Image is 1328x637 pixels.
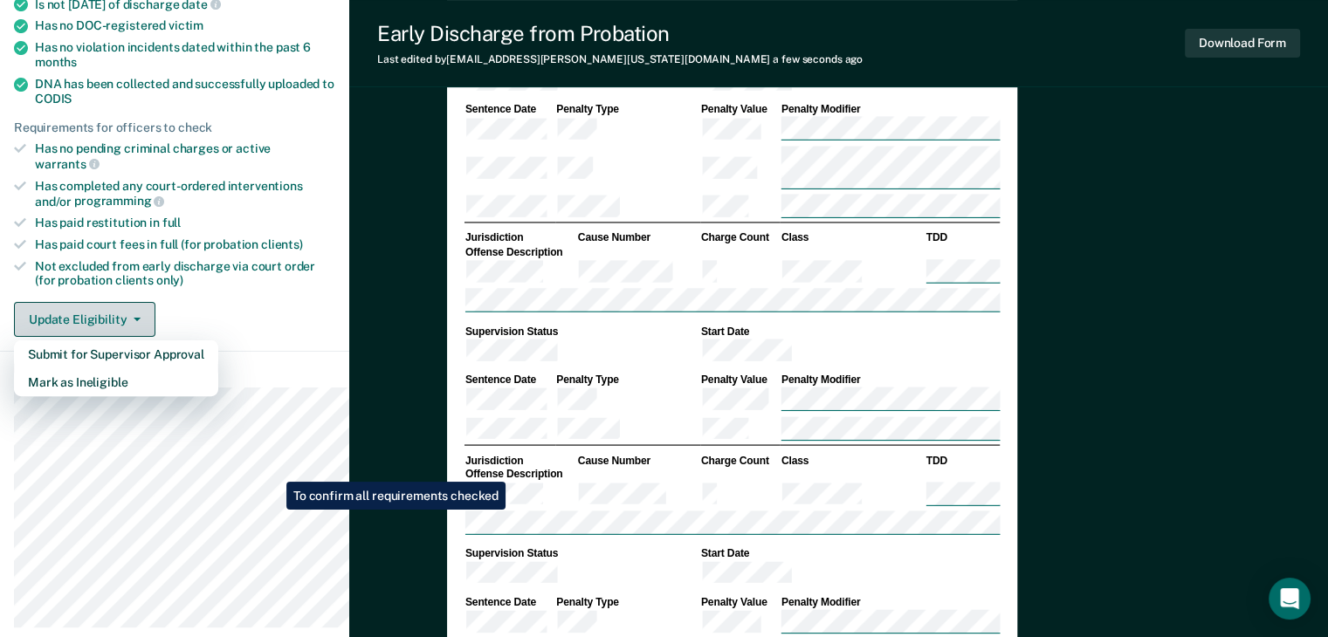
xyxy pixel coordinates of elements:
[169,18,203,32] span: victim
[781,453,925,467] th: Class
[464,325,700,339] th: Supervision Status
[14,368,218,396] button: Mark as Ineligible
[156,273,183,287] span: only)
[464,373,555,387] th: Sentence Date
[464,453,577,467] th: Jurisdiction
[464,595,555,609] th: Sentence Date
[162,216,181,229] span: full
[261,237,303,251] span: clients)
[35,179,335,209] div: Has completed any court-ordered interventions and/or
[35,141,335,171] div: Has no pending criminal charges or active
[700,373,781,387] th: Penalty Value
[700,595,781,609] th: Penalty Value
[555,595,700,609] th: Penalty Type
[35,92,72,106] span: CODIS
[14,340,218,368] button: Submit for Supervisor Approval
[14,302,155,337] button: Update Eligibility
[781,231,925,245] th: Class
[74,194,164,208] span: programming
[464,467,577,481] th: Offense Description
[35,40,335,70] div: Has no violation incidents dated within the past 6
[35,55,77,69] span: months
[700,231,781,245] th: Charge Count
[577,453,700,467] th: Cause Number
[377,53,863,65] div: Last edited by [EMAIL_ADDRESS][PERSON_NAME][US_STATE][DOMAIN_NAME]
[925,231,1001,245] th: TDD
[464,244,577,258] th: Offense Description
[35,237,335,252] div: Has paid court fees in full (for probation
[577,231,700,245] th: Cause Number
[700,325,1001,339] th: Start Date
[35,259,335,289] div: Not excluded from early discharge via court order (for probation clients
[781,102,1001,116] th: Penalty Modifier
[464,102,555,116] th: Sentence Date
[925,453,1001,467] th: TDD
[781,373,1001,387] th: Penalty Modifier
[773,53,863,65] span: a few seconds ago
[781,595,1001,609] th: Penalty Modifier
[700,102,781,116] th: Penalty Value
[377,21,863,46] div: Early Discharge from Probation
[464,546,700,560] th: Supervision Status
[555,373,700,387] th: Penalty Type
[35,157,100,171] span: warrants
[555,102,700,116] th: Penalty Type
[700,453,781,467] th: Charge Count
[35,77,335,106] div: DNA has been collected and successfully uploaded to
[35,18,335,33] div: Has no DOC-registered
[35,216,335,230] div: Has paid restitution in
[14,120,335,135] div: Requirements for officers to check
[464,231,577,245] th: Jurisdiction
[1185,29,1300,58] button: Download Form
[700,546,1001,560] th: Start Date
[1269,578,1311,620] div: Open Intercom Messenger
